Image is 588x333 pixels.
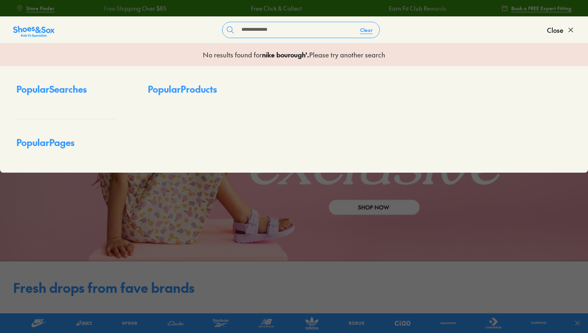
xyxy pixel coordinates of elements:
[547,21,575,39] button: Close
[547,25,563,35] span: Close
[250,4,301,13] a: Free Click & Collect
[501,1,572,16] a: Book a FREE Expert Fitting
[511,5,572,12] span: Book a FREE Expert Fitting
[262,50,309,59] b: nike bourough' .
[26,5,55,12] span: Store Finder
[148,82,217,96] p: Popular Products
[16,136,115,156] p: Popular Pages
[16,1,55,16] a: Store Finder
[103,4,165,13] a: Free Shipping Over $85
[16,82,115,103] p: Popular Searches
[13,23,55,36] a: Shoes &amp; Sox
[203,50,385,59] p: No results found for Please try another search
[354,23,379,37] button: Clear
[13,25,55,38] img: SNS_Logo_Responsive.svg
[388,4,446,13] a: Earn Fit Club Rewards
